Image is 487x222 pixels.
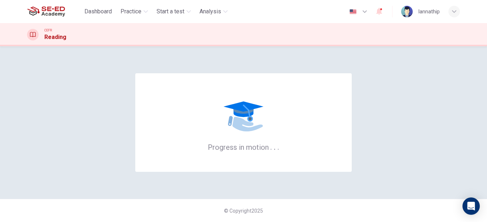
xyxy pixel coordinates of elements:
button: Practice [118,5,151,18]
img: SE-ED Academy logo [27,4,65,19]
button: Dashboard [82,5,115,18]
div: Open Intercom Messenger [462,197,480,215]
span: Analysis [199,7,221,16]
span: Dashboard [84,7,112,16]
span: CEFR [44,28,52,33]
img: en [348,9,357,14]
a: SE-ED Academy logo [27,4,82,19]
h6: . [270,140,272,152]
button: Analysis [197,5,231,18]
h1: Reading [44,33,66,42]
h6: . [273,140,276,152]
img: Profile picture [401,6,413,17]
div: lannathip [418,7,440,16]
h6: Progress in motion [208,142,280,152]
span: © Copyright 2025 [224,208,263,214]
h6: . [277,140,280,152]
span: Practice [120,7,141,16]
span: Start a test [157,7,184,16]
button: Start a test [154,5,194,18]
